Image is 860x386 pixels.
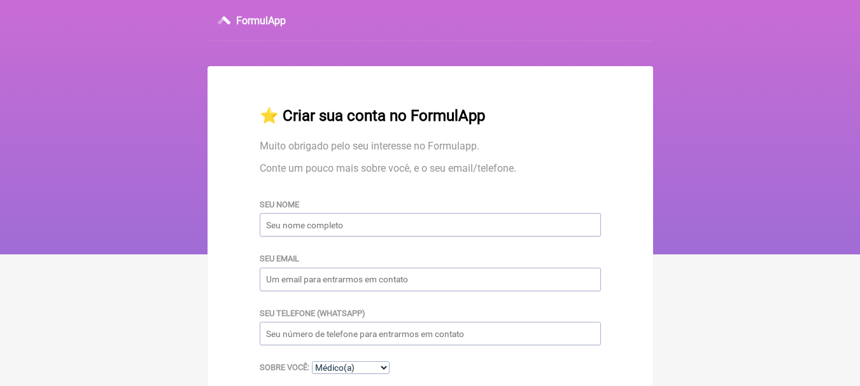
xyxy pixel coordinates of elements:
[260,200,299,209] label: Seu nome
[260,268,601,291] input: Um email para entrarmos em contato
[260,162,601,174] p: Conte um pouco mais sobre você, e o seu email/telefone.
[260,308,365,318] label: Seu telefone (WhatsApp)
[260,322,601,345] input: Seu número de telefone para entrarmos em contato
[260,362,309,372] label: Sobre você:
[260,140,601,152] p: Muito obrigado pelo seu interesse no Formulapp.
[260,107,601,125] h2: ⭐️ Criar sua conta no FormulApp
[260,254,299,263] label: Seu email
[260,213,601,237] input: Seu nome completo
[236,15,286,27] h3: FormulApp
